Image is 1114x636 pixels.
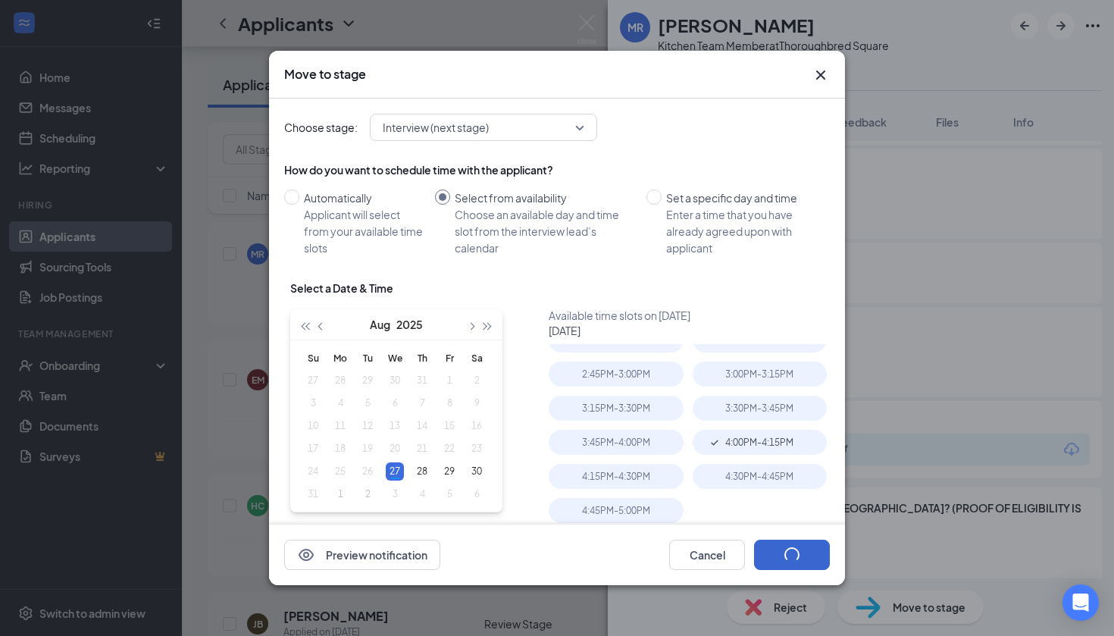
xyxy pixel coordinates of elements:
[381,346,408,369] th: We
[304,190,423,206] div: Automatically
[284,66,366,83] h3: Move to stage
[468,462,486,481] div: 30
[354,346,381,369] th: Tu
[408,460,436,483] td: 2025-08-28
[463,346,490,369] th: Sa
[669,540,745,570] button: Cancel
[436,346,463,369] th: Fr
[413,462,431,481] div: 28
[549,362,683,387] div: 2:45PM - 3:00PM
[381,460,408,483] td: 2025-08-27
[812,66,830,84] svg: Cross
[693,362,827,387] div: 3:00PM - 3:15PM
[693,464,827,489] div: 4:30PM - 4:45PM
[284,540,440,570] button: EyePreview notification
[455,206,634,256] div: Choose an available day and time slot from the interview lead’s calendar
[297,546,315,564] svg: Eye
[383,116,489,139] span: Interview (next stage)
[408,346,436,369] th: Th
[549,498,683,523] div: 4:45PM - 5:00PM
[549,308,836,323] div: Available time slots on [DATE]
[396,309,423,340] button: 2025
[284,162,830,177] div: How do you want to schedule time with the applicant?
[358,485,377,503] div: 2
[666,190,818,206] div: Set a specific day and time
[693,430,827,455] div: 4:00PM - 4:15PM
[284,119,358,136] span: Choose stage:
[666,206,818,256] div: Enter a time that you have already agreed upon with applicant
[386,462,404,481] div: 27
[327,483,354,506] td: 2025-09-01
[812,66,830,84] button: Close
[304,206,423,256] div: Applicant will select from your available time slots
[436,460,463,483] td: 2025-08-29
[327,346,354,369] th: Mo
[1062,584,1099,621] div: Open Intercom Messenger
[463,460,490,483] td: 2025-08-30
[299,346,327,369] th: Su
[549,396,683,421] div: 3:15PM - 3:30PM
[693,396,827,421] div: 3:30PM - 3:45PM
[549,323,836,338] div: [DATE]
[455,190,634,206] div: Select from availability
[549,430,683,455] div: 3:45PM - 4:00PM
[709,437,721,449] svg: Checkmark
[290,280,393,296] div: Select a Date & Time
[354,483,381,506] td: 2025-09-02
[370,309,390,340] button: Aug
[549,464,683,489] div: 4:15PM - 4:30PM
[440,462,458,481] div: 29
[331,485,349,503] div: 1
